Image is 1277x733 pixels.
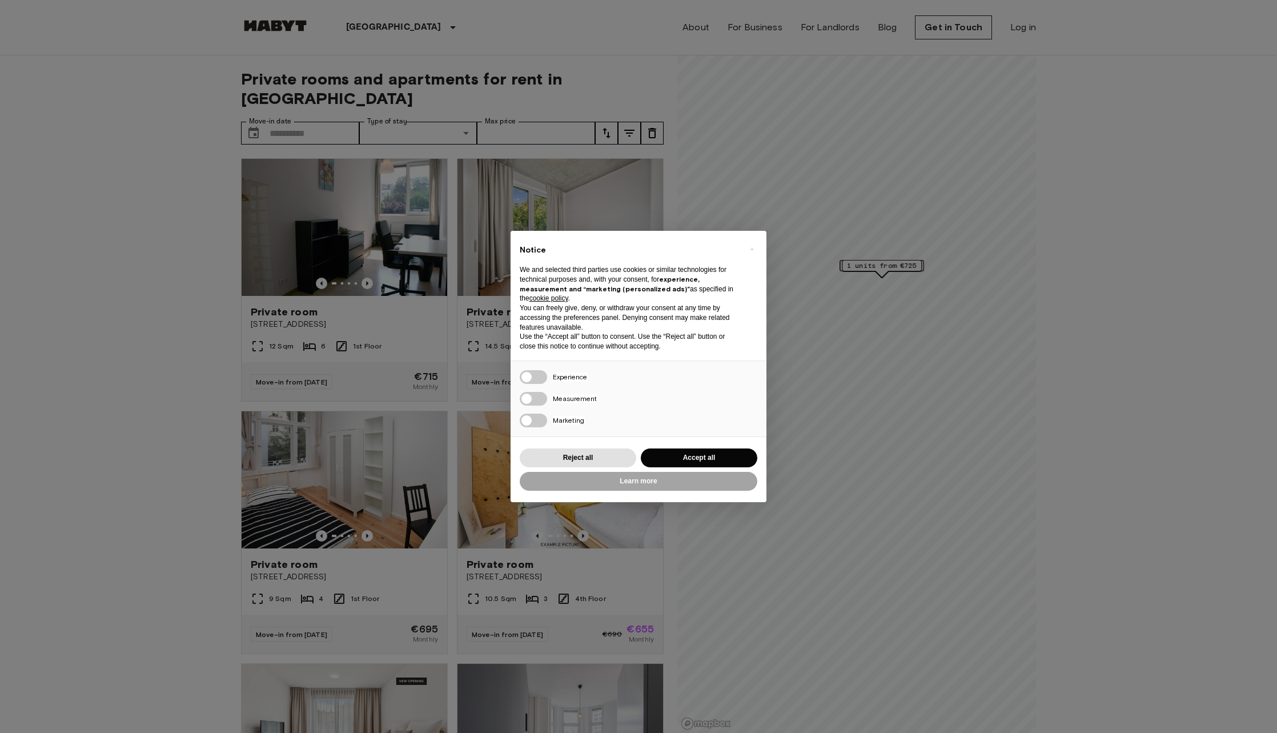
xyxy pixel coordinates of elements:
[520,448,636,467] button: Reject all
[553,416,584,424] span: Marketing
[529,294,568,302] a: cookie policy
[742,240,761,258] button: Close this notice
[520,245,739,256] h2: Notice
[520,332,739,351] p: Use the “Accept all” button to consent. Use the “Reject all” button or close this notice to conti...
[520,303,739,332] p: You can freely give, deny, or withdraw your consent at any time by accessing the preferences pane...
[520,265,739,303] p: We and selected third parties use cookies or similar technologies for technical purposes and, wit...
[750,242,754,256] span: ×
[553,394,597,403] span: Measurement
[520,472,757,491] button: Learn more
[553,372,587,381] span: Experience
[641,448,757,467] button: Accept all
[520,275,700,293] strong: experience, measurement and “marketing (personalized ads)”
